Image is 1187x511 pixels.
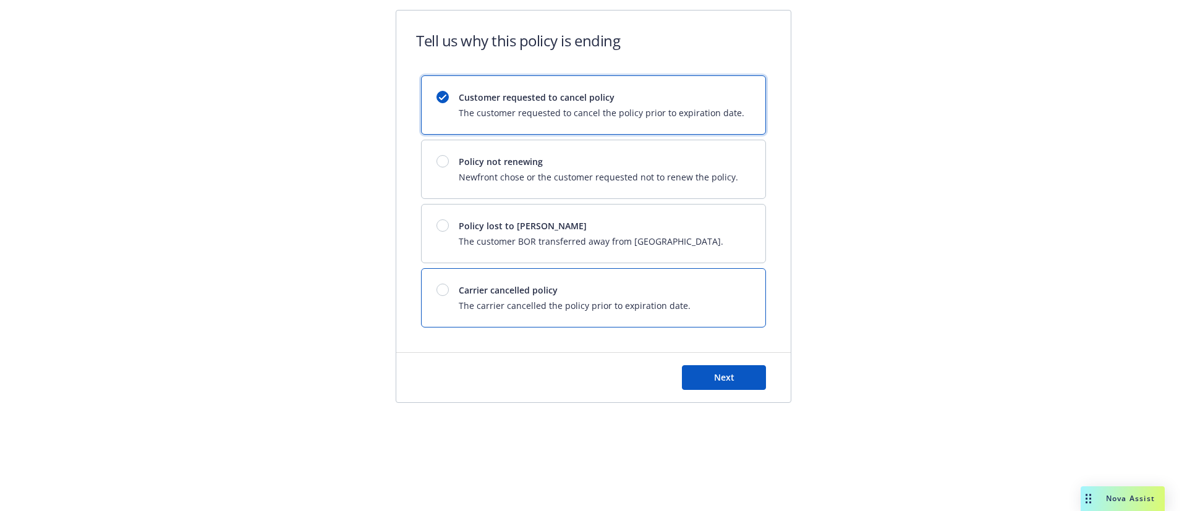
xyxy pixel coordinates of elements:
[459,155,738,168] span: Policy not renewing
[459,91,744,104] span: Customer requested to cancel policy
[714,371,734,383] span: Next
[459,219,723,232] span: Policy lost to [PERSON_NAME]
[459,284,691,297] span: Carrier cancelled policy
[459,299,691,312] span: The carrier cancelled the policy prior to expiration date.
[1081,486,1165,511] button: Nova Assist
[1106,493,1155,504] span: Nova Assist
[459,235,723,248] span: The customer BOR transferred away from [GEOGRAPHIC_DATA].
[1081,486,1096,511] div: Drag to move
[682,365,766,390] button: Next
[459,171,738,184] span: Newfront chose or the customer requested not to renew the policy.
[459,106,744,119] span: The customer requested to cancel the policy prior to expiration date.
[416,30,620,51] h1: Tell us why this policy is ending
